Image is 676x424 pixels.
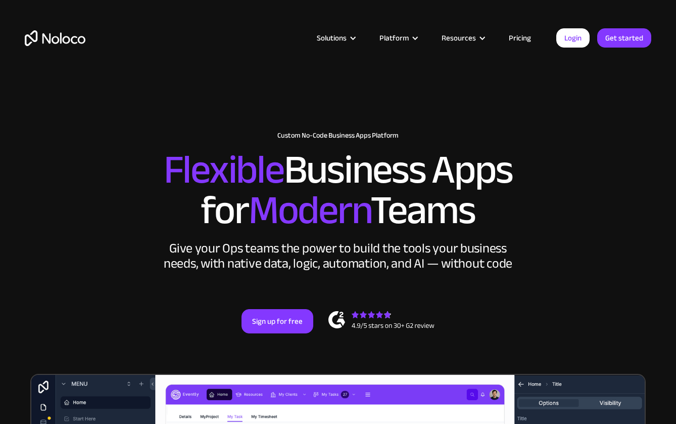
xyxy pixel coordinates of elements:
[249,173,370,248] span: Modern
[442,31,476,45] div: Resources
[25,150,651,231] h2: Business Apps for Teams
[379,31,409,45] div: Platform
[25,132,651,140] h1: Custom No-Code Business Apps Platform
[429,31,496,45] div: Resources
[304,31,367,45] div: Solutions
[164,132,284,207] span: Flexible
[367,31,429,45] div: Platform
[317,31,347,45] div: Solutions
[25,30,85,46] a: home
[556,28,590,48] a: Login
[597,28,651,48] a: Get started
[161,241,515,271] div: Give your Ops teams the power to build the tools your business needs, with native data, logic, au...
[496,31,544,45] a: Pricing
[242,309,313,333] a: Sign up for free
